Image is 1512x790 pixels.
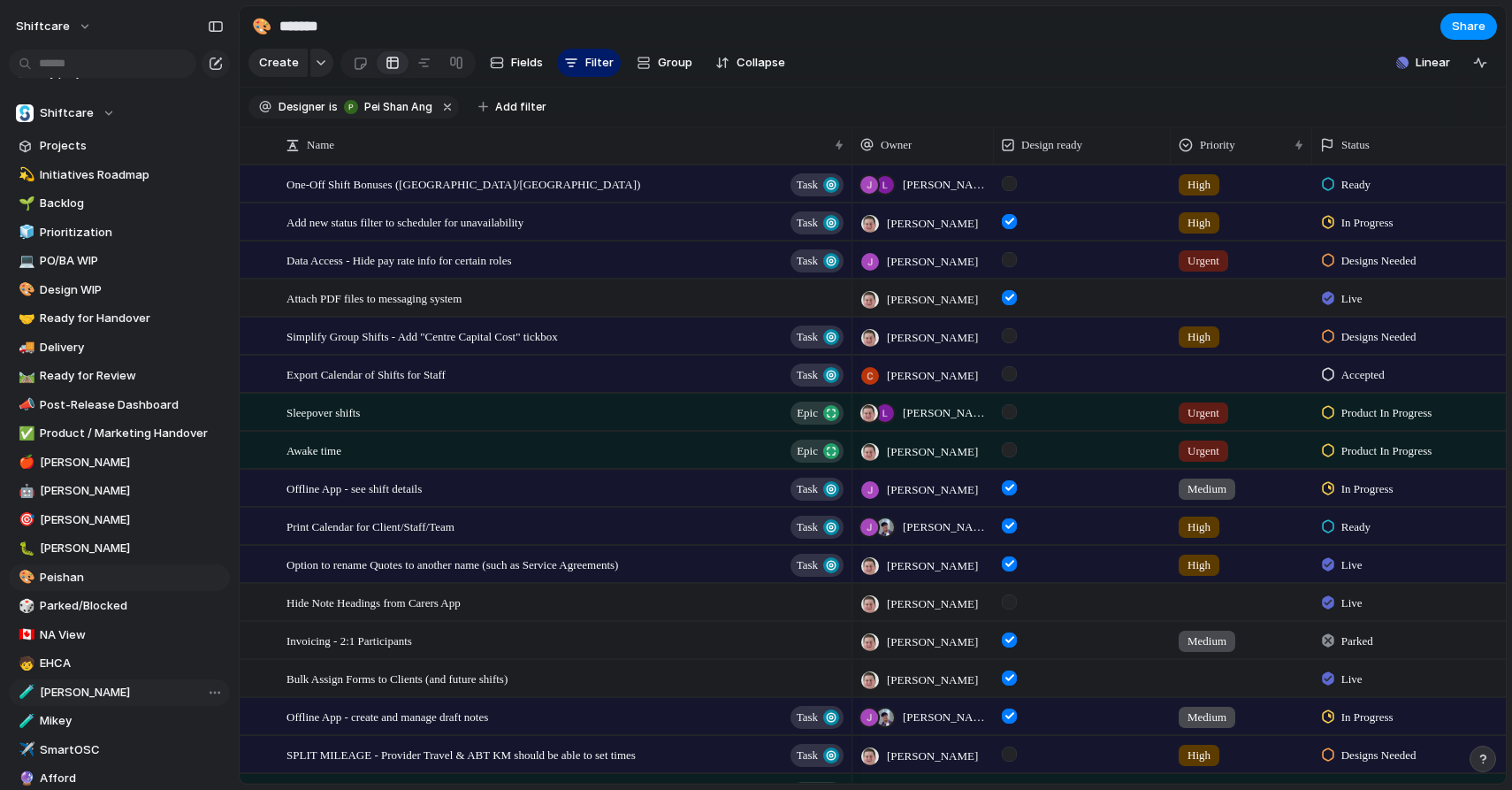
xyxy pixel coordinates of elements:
[1341,709,1394,726] span: In Progress
[19,711,31,732] div: 🧪
[790,211,844,234] button: Task
[790,364,844,387] button: Task
[797,363,818,387] span: Task
[19,222,31,242] div: 🧊
[19,366,31,387] div: 🛤️
[19,309,31,329] div: 🤝
[340,97,436,117] button: Pei Shan Ang
[16,166,34,184] button: 💫
[1187,747,1210,764] span: High
[19,625,31,645] div: 🇨🇦
[259,54,299,72] span: Create
[1187,328,1210,346] span: High
[9,564,230,591] div: 🎨Peishan
[790,478,844,501] button: Task
[887,595,978,613] span: [PERSON_NAME]
[887,253,978,271] span: [PERSON_NAME]
[40,454,224,472] span: [PERSON_NAME]
[1389,50,1457,76] button: Linear
[286,402,360,422] span: Sleepover shifts
[9,593,230,619] a: 🎲Parked/Blocked
[903,176,986,194] span: [PERSON_NAME] , [PERSON_NAME]
[1021,136,1082,154] span: Design ready
[9,133,230,159] a: Projects
[887,748,978,765] span: [PERSON_NAME]
[286,554,618,574] span: Option to rename Quotes to another name (such as Service Agreements)
[797,705,818,730] span: Task
[1200,136,1235,154] span: Priority
[286,173,640,194] span: One-Off Shift Bonuses ([GEOGRAPHIC_DATA]/[GEOGRAPHIC_DATA])
[40,224,224,242] span: Prioritization
[286,249,511,270] span: Data Access - Hide pay rate info for certain roles
[19,740,31,760] div: ✈️
[19,567,31,587] div: 🎨
[40,195,224,212] span: Backlog
[9,277,230,303] a: 🎨Design WIP
[9,708,230,734] div: 🧪Mikey
[1452,18,1485,35] span: Share
[19,481,31,502] div: 🤖
[1341,366,1385,384] span: Accepted
[40,104,94,122] span: Shiftcare
[286,440,341,460] span: Awake time
[40,281,224,299] span: Design WIP
[329,99,338,115] span: is
[8,12,101,41] button: shiftcare
[40,540,224,557] span: [PERSON_NAME]
[19,596,31,617] div: 🎲
[887,633,978,651] span: [PERSON_NAME]
[19,251,31,272] div: 💻
[16,252,34,270] button: 💻
[887,291,978,309] span: [PERSON_NAME]
[248,12,276,41] button: 🎨
[40,597,224,615] span: Parked/Blocked
[9,162,230,188] a: 💫Initiatives Roadmap
[797,439,818,464] span: Epic
[286,326,558,346] span: Simplify Group Shifts - Add "Centre Capital Cost" tickbox
[40,425,224,442] span: Product / Marketing Handover
[790,326,844,349] button: Task
[16,540,34,557] button: 🐛
[248,49,308,77] button: Create
[9,449,230,476] a: 🍎[PERSON_NAME]
[9,507,230,533] a: 🎯[PERSON_NAME]
[9,679,230,706] a: 🧪[PERSON_NAME]
[797,401,818,426] span: Epic
[40,626,224,644] span: NA View
[9,190,230,217] a: 🌱Backlog
[9,305,230,332] a: 🤝Ready for Handover
[1187,518,1210,536] span: High
[252,14,271,38] div: 🎨
[286,630,412,650] span: Invoicing - 2:1 Participants
[887,367,978,385] span: [PERSON_NAME]
[797,249,818,273] span: Task
[1341,480,1394,498] span: In Progress
[16,367,34,385] button: 🛤️
[887,671,978,689] span: [PERSON_NAME]
[19,510,31,530] div: 🎯
[16,482,34,500] button: 🤖
[16,569,34,587] button: 🎨
[790,440,844,463] button: Epic
[790,554,844,577] button: Task
[797,553,818,578] span: Task
[1187,633,1226,650] span: Medium
[468,95,557,119] button: Add filter
[19,539,31,559] div: 🐛
[1187,176,1210,194] span: High
[887,557,978,575] span: [PERSON_NAME]
[9,100,230,127] button: Shiftcare
[16,224,34,242] button: 🧊
[16,712,34,730] button: 🧪
[16,511,34,529] button: 🎯
[16,454,34,472] button: 🍎
[19,452,31,472] div: 🍎
[9,363,230,389] div: 🛤️Ready for Review
[9,392,230,418] div: 📣Post-Release Dashboard
[9,420,230,447] a: ✅Product / Marketing Handover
